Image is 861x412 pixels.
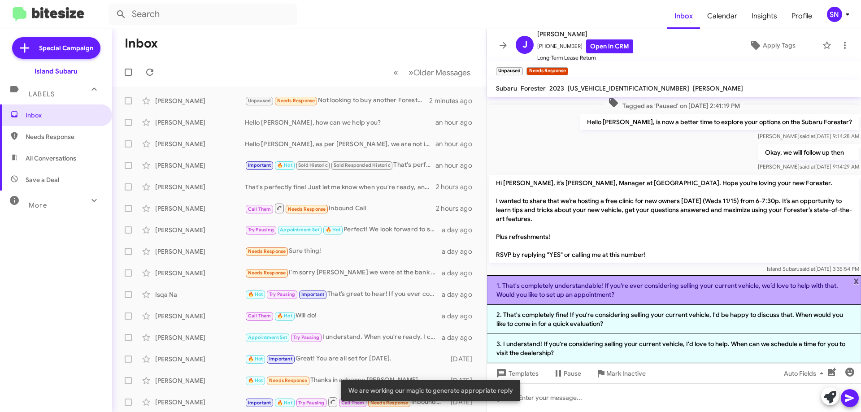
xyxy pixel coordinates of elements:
div: That's perfectly fine! If you have any questions in the future or change your mind, feel free to ... [245,160,435,170]
div: [PERSON_NAME] [155,398,245,407]
div: [PERSON_NAME] [155,312,245,321]
span: Long-Term Lease Return [537,53,633,62]
span: Call Them [248,206,271,212]
span: [US_VEHICLE_IDENTIFICATION_NUMBER] [568,84,689,92]
span: Templates [494,365,539,382]
div: [PERSON_NAME] [155,182,245,191]
span: 🔥 Hot [248,356,263,362]
span: Tagged as 'Paused' on [DATE] 2:41:19 PM [604,97,744,110]
div: [PERSON_NAME] [155,118,245,127]
div: Island Subaru [35,67,78,76]
div: [DATE] [446,355,479,364]
div: SN [827,7,842,22]
button: Next [403,63,476,82]
div: I understand. When you're ready, I can assist you in finding the perfect white Crosstrek. Feel fr... [245,332,442,343]
span: said at [800,265,815,272]
div: [PERSON_NAME] [155,355,245,364]
div: [PERSON_NAME] [155,333,245,342]
div: Isqa Na [155,290,245,299]
span: Forester [521,84,546,92]
span: Needs Response [277,98,315,104]
span: Important [301,291,325,297]
span: All Conversations [26,154,76,163]
span: Needs Response [248,270,286,276]
span: Appointment Set [280,227,319,233]
span: Sold Responded Historic [334,162,391,168]
span: Special Campaign [39,43,93,52]
span: « [393,67,398,78]
a: Special Campaign [12,37,100,59]
span: We are working our magic to generate appropriate reply [348,386,513,395]
div: a day ago [442,312,479,321]
span: 2023 [549,84,564,92]
button: Pause [546,365,588,382]
span: Labels [29,90,55,98]
span: 🔥 Hot [326,227,341,233]
span: More [29,201,47,209]
div: a day ago [442,226,479,234]
div: a day ago [442,333,479,342]
span: Needs Response [288,206,326,212]
div: I'm sorry [PERSON_NAME] we were at the bank when the request was sent inadvertently to you. We li... [245,268,442,278]
div: [PERSON_NAME] [155,204,245,213]
span: Important [248,400,271,406]
span: 🔥 Hot [248,377,263,383]
li: 2. That's completely fine! If you're considering selling your current vehicle, I'd be happy to di... [487,305,861,334]
button: Templates [487,365,546,382]
span: Try Pausing [293,334,319,340]
div: 2 hours ago [436,204,479,213]
div: Not looking to buy another Forester for a while [245,95,429,106]
span: Older Messages [413,68,470,78]
button: Mark Inactive [588,365,653,382]
div: a day ago [442,247,479,256]
small: Unpaused [496,67,523,75]
div: an hour ago [435,139,479,148]
small: Needs Response [526,67,568,75]
span: Mark Inactive [606,365,646,382]
h1: Inbox [125,36,158,51]
span: Sold Historic [298,162,328,168]
a: Inbox [667,3,700,29]
div: Perfect! We look forward to seeing you [DATE]. What time would you like to come in? [245,225,442,235]
span: Subaru [496,84,517,92]
li: 3. I understand! If you're considering selling your current vehicle, I'd love to help. When can w... [487,334,861,363]
span: Island Subaru [DATE] 3:35:54 PM [767,265,859,272]
span: [PERSON_NAME] [537,29,633,39]
div: That's perfectly fine! Just let me know when you're ready, and we can set up an appointment to di... [245,182,436,191]
li: 1. That's completely understandable! If you're ever considering selling your current vehicle, we’... [487,275,861,305]
span: » [409,67,413,78]
input: Search [109,4,297,25]
span: [PERSON_NAME] [DATE] 9:14:28 AM [758,133,859,139]
a: Insights [744,3,784,29]
p: Okay, we will follow up then [758,144,859,160]
span: Needs Response [26,132,102,141]
span: [PERSON_NAME] [693,84,743,92]
span: [PERSON_NAME] [DATE] 9:14:29 AM [758,163,859,170]
button: SN [819,7,851,22]
div: Hello [PERSON_NAME], as per [PERSON_NAME], we are not interested in the Outback. [245,139,435,148]
span: J [522,38,527,52]
div: [PERSON_NAME] [155,139,245,148]
div: 2 hours ago [436,182,479,191]
span: Appointment Set [248,334,287,340]
span: Auto Fields [784,365,827,382]
span: Try Pausing [298,400,324,406]
div: a day ago [442,269,479,278]
div: [PERSON_NAME] [155,247,245,256]
span: Important [248,162,271,168]
div: Great! You are all set for [DATE]. [245,354,446,364]
a: Profile [784,3,819,29]
a: Calendar [700,3,744,29]
span: [PHONE_NUMBER] [537,39,633,53]
nav: Page navigation example [388,63,476,82]
span: 🔥 Hot [277,162,292,168]
p: Hi [PERSON_NAME], it’s [PERSON_NAME], Manager at [GEOGRAPHIC_DATA]. Hope you’re loving your new F... [489,175,859,263]
div: Hello [PERSON_NAME], how can we help you? [245,118,435,127]
span: Important [269,356,292,362]
div: Thanks in advance [PERSON_NAME] [245,375,446,386]
span: 🔥 Hot [248,291,263,297]
div: [PERSON_NAME] [155,376,245,385]
div: That’s great to hear! If you ever consider selling your vehicle in the future, feel free to reach... [245,289,442,299]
